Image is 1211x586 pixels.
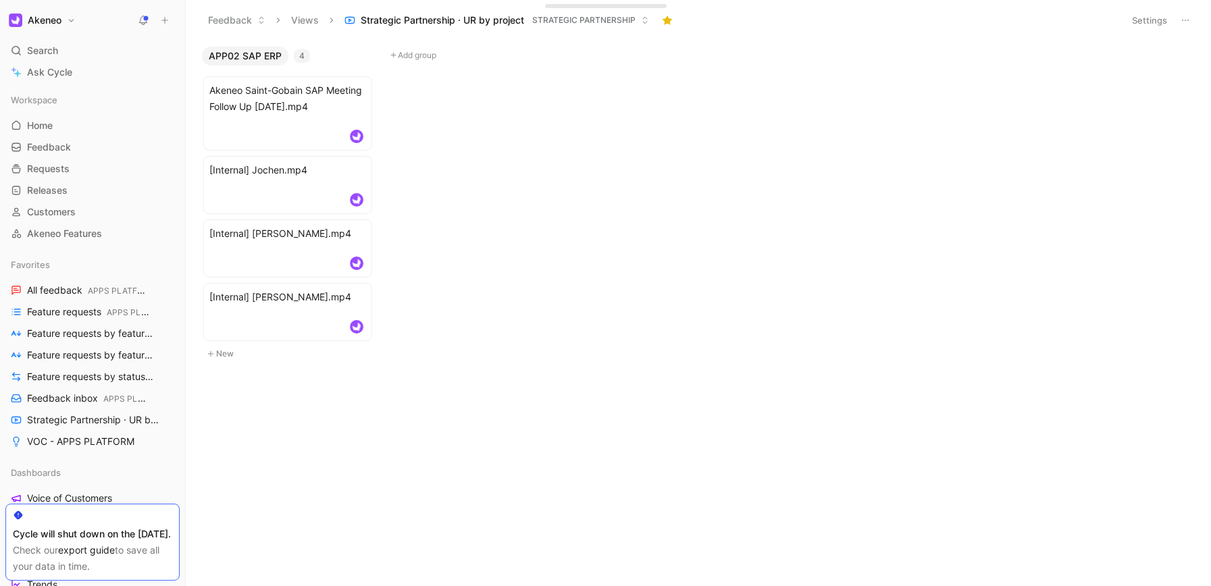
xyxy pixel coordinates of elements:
[27,205,76,219] span: Customers
[27,370,155,384] span: Feature requests by status
[27,227,102,240] span: Akeneo Features
[5,323,180,344] a: Feature requests by feature
[27,140,71,154] span: Feedback
[202,346,380,362] button: New
[13,542,172,575] div: Check our to save all your data in time.
[107,307,175,317] span: APPS PLATFORM
[27,64,72,80] span: Ask Cycle
[5,159,180,179] a: Requests
[103,394,172,404] span: APPS PLATFORM
[350,130,363,143] img: logo
[5,488,180,508] a: Voice of Customers
[361,14,524,27] span: Strategic Partnership · UR by project
[5,90,180,110] div: Workspace
[27,119,53,132] span: Home
[532,14,636,27] span: STRATEGIC PARTNERSHIP
[11,258,50,271] span: Favorites
[5,137,180,157] a: Feedback
[88,286,156,296] span: APPS PLATFORM
[203,156,372,214] a: [Internal] Jochen.mp4logo
[202,10,272,30] button: Feedback
[5,202,180,222] a: Customers
[9,14,22,27] img: Akeneo
[338,10,655,30] button: Strategic Partnership · UR by projectSTRATEGIC PARTNERSHIP
[5,431,180,452] a: VOC - APPS PLATFORM
[209,82,366,115] span: Akeneo Saint-Gobain SAP Meeting Follow Up [DATE].mp4
[5,302,180,322] a: Feature requestsAPPS PLATFORM
[27,435,134,448] span: VOC - APPS PLATFORM
[350,257,363,270] img: logo
[202,47,288,65] button: APP02 SAP ERP
[11,466,61,479] span: Dashboards
[209,49,282,63] span: APP02 SAP ERP
[197,41,386,369] div: APP02 SAP ERP4New
[5,255,180,275] div: Favorites
[5,280,180,300] a: All feedbackAPPS PLATFORM
[350,320,363,334] img: logo
[386,47,568,63] button: Add group
[350,193,363,207] img: logo
[27,392,149,406] span: Feedback inbox
[27,284,147,298] span: All feedback
[27,305,150,319] span: Feature requests
[5,180,180,201] a: Releases
[27,413,160,427] span: Strategic Partnership · UR by project
[27,43,58,59] span: Search
[5,345,180,365] a: Feature requests by feature
[5,462,180,483] div: Dashboards
[5,410,180,430] a: Strategic Partnership · UR by project
[209,225,366,242] span: [Internal] [PERSON_NAME].mp4
[58,544,115,556] a: export guide
[27,348,155,363] span: Feature requests by feature
[209,162,366,178] span: [Internal] Jochen.mp4
[5,223,180,244] a: Akeneo Features
[285,10,325,30] button: Views
[294,49,310,63] div: 4
[1126,11,1173,30] button: Settings
[5,62,180,82] a: Ask Cycle
[27,184,68,197] span: Releases
[13,526,172,542] div: Cycle will shut down on the [DATE].
[203,219,372,277] a: [Internal] [PERSON_NAME].mp4logo
[203,76,372,151] a: Akeneo Saint-Gobain SAP Meeting Follow Up [DATE].mp4logo
[203,283,372,341] a: [Internal] [PERSON_NAME].mp4logo
[27,491,112,505] span: Voice of Customers
[5,41,180,61] div: Search
[27,162,70,176] span: Requests
[5,11,79,30] button: AkeneoAkeneo
[5,115,180,136] a: Home
[27,327,155,341] span: Feature requests by feature
[28,14,61,26] h1: Akeneo
[209,289,366,305] span: [Internal] [PERSON_NAME].mp4
[11,93,57,107] span: Workspace
[5,367,180,387] a: Feature requests by statusAPPS PLATFORM
[5,388,180,408] a: Feedback inboxAPPS PLATFORM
